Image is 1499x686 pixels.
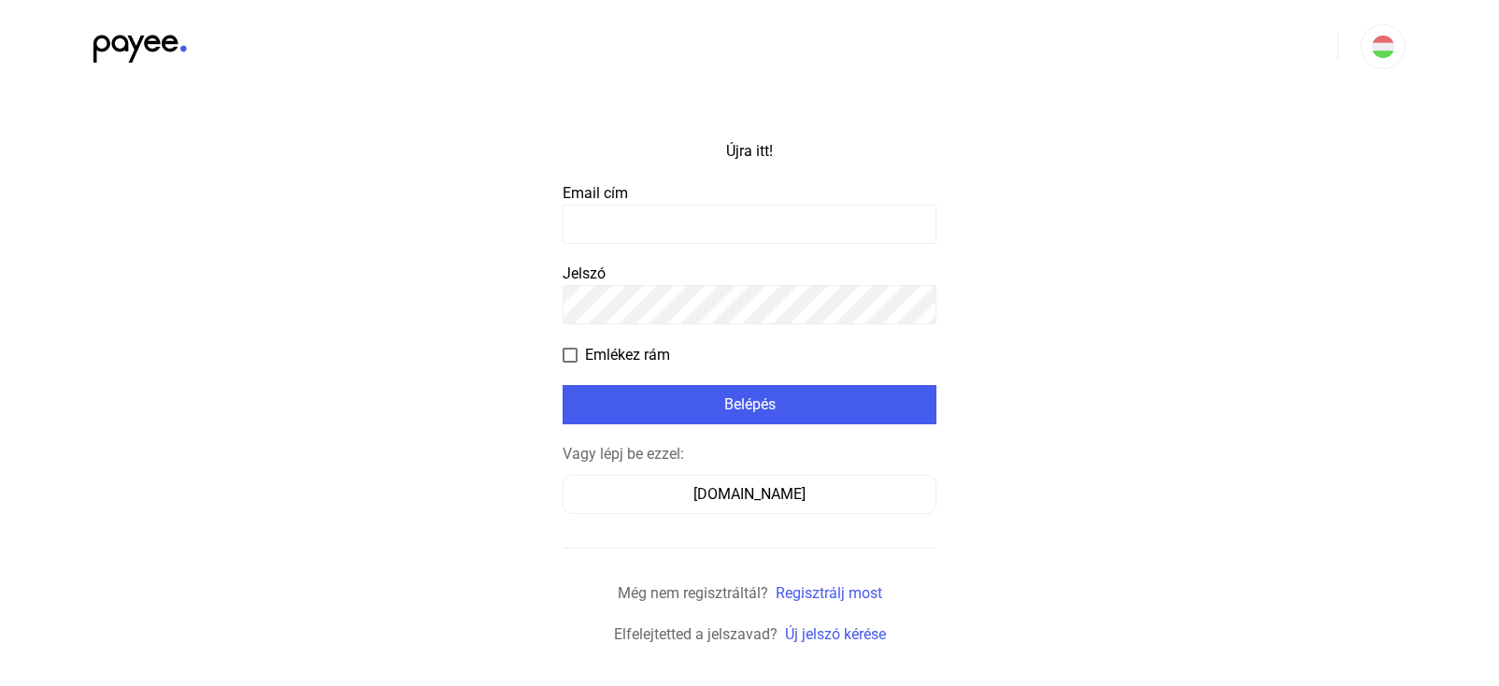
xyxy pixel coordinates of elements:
font: Még nem regisztráltál? [618,584,768,602]
a: Regisztrálj most [776,584,882,602]
font: Emlékez rám [585,346,670,364]
font: Újra itt! [726,142,773,160]
font: Elfelejtetted a jelszavad? [614,625,778,643]
font: Belépés [724,395,776,413]
a: Új jelszó kérése [785,625,886,643]
a: [DOMAIN_NAME] [563,485,936,503]
font: Jelszó [563,264,606,282]
img: black-payee-blue-dot.svg [93,24,187,63]
font: Vagy lépj be ezzel: [563,445,684,463]
font: [DOMAIN_NAME] [693,485,806,503]
button: [DOMAIN_NAME] [563,475,936,514]
button: HU [1361,24,1406,69]
font: Email cím [563,184,628,202]
button: Belépés [563,385,936,424]
img: HU [1372,36,1394,58]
